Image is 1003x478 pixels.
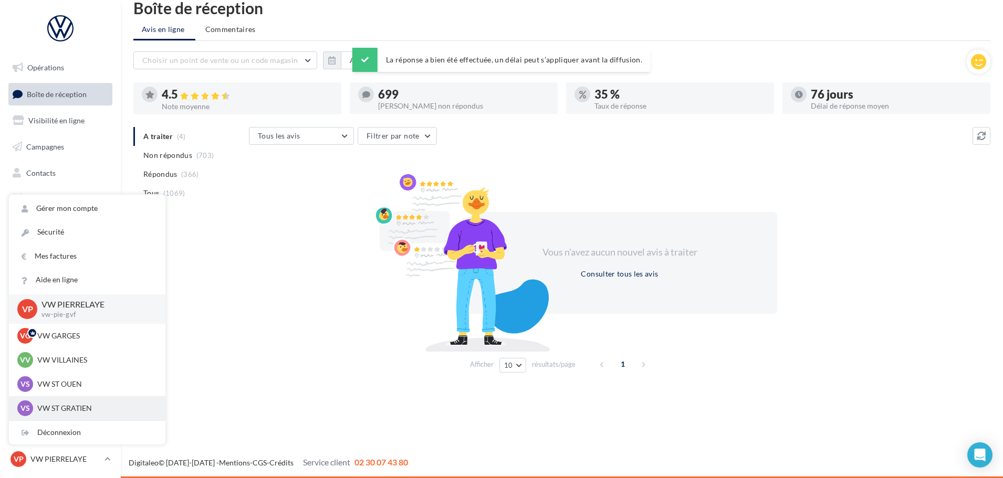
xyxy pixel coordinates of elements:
[41,310,149,320] p: vw-pie-gvf
[20,355,30,365] span: VV
[352,48,651,72] div: La réponse a bien été effectuée, un délai peut s’appliquer avant la diffusion.
[6,162,114,184] a: Contacts
[129,458,408,467] span: © [DATE]-[DATE] - - -
[532,359,576,369] span: résultats/page
[205,24,256,35] span: Commentaires
[142,56,298,65] span: Choisir un point de vente ou un code magasin
[20,331,30,341] span: VG
[323,51,386,69] button: Au total
[30,454,100,464] p: VW PIERRELAYE
[9,197,165,220] a: Gérer mon compte
[269,458,294,467] a: Crédits
[143,150,192,161] span: Non répondus
[37,403,153,413] p: VW ST GRATIEN
[27,63,64,72] span: Opérations
[9,268,165,292] a: Aide en ligne
[6,214,114,236] a: Calendrier
[162,89,333,101] div: 4.5
[594,89,766,100] div: 35 %
[249,127,354,145] button: Tous les avis
[6,136,114,158] a: Campagnes
[37,331,153,341] p: VW GARGES
[378,89,549,100] div: 699
[41,299,149,311] p: VW PIERRELAYE
[594,102,766,110] div: Taux de réponse
[37,355,153,365] p: VW VILLAINES
[37,379,153,389] p: VW ST OUEN
[26,142,64,151] span: Campagnes
[8,449,112,469] a: VP VW PIERRELAYE
[20,379,30,389] span: VS
[143,188,159,198] span: Tous
[504,361,513,369] span: 10
[354,457,408,467] span: 02 30 07 43 80
[26,168,56,177] span: Contacts
[470,359,494,369] span: Afficher
[6,83,114,105] a: Boîte de réception
[341,51,386,69] button: Au total
[6,188,114,210] a: Médiathèque
[9,245,165,268] a: Mes factures
[811,89,982,100] div: 76 jours
[181,170,199,178] span: (366)
[577,268,662,280] button: Consulter tous les avis
[499,358,526,373] button: 10
[253,458,267,467] a: CGS
[20,403,30,413] span: VS
[129,458,159,467] a: Digitaleo
[614,356,631,373] span: 1
[6,110,114,132] a: Visibilité en ligne
[28,116,85,125] span: Visibilité en ligne
[811,102,982,110] div: Délai de réponse moyen
[358,127,437,145] button: Filtrer par note
[163,189,185,197] span: (1069)
[162,103,333,110] div: Note moyenne
[9,421,165,444] div: Déconnexion
[27,89,87,98] span: Boîte de réception
[143,169,177,179] span: Répondus
[6,275,114,306] a: Campagnes DataOnDemand
[22,303,33,315] span: VP
[258,131,300,140] span: Tous les avis
[303,457,350,467] span: Service client
[378,102,549,110] div: [PERSON_NAME] non répondus
[133,51,317,69] button: Choisir un point de vente ou un code magasin
[967,442,992,468] div: Open Intercom Messenger
[219,458,250,467] a: Mentions
[14,454,24,464] span: VP
[9,220,165,244] a: Sécurité
[196,151,214,160] span: (703)
[6,240,114,271] a: PLV et print personnalisable
[6,57,114,79] a: Opérations
[529,246,710,259] div: Vous n'avez aucun nouvel avis à traiter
